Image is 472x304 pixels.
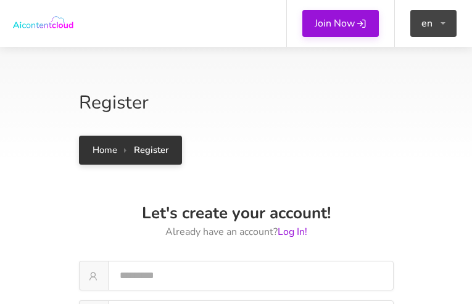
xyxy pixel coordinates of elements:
h2: Register [79,91,394,115]
span: en [421,10,435,37]
span: Already have an account? [79,224,394,240]
a: Join Now [302,10,379,37]
img: AI Content Cloud - AI Powered Content, Code & Image Generator [12,12,74,34]
li: Register [124,143,168,157]
h3: Let's create your account! [79,205,394,221]
span: Join Now [315,17,355,30]
button: en [410,10,457,37]
iframe: chat widget [395,227,472,286]
a: Log In! [278,225,307,239]
a: Home [93,144,117,156]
